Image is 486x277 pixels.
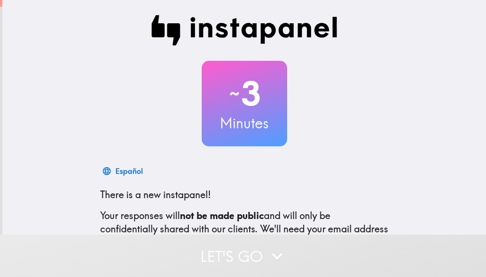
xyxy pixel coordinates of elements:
button: Español [100,162,147,181]
img: Instapanel [151,15,337,46]
h3: Minutes [202,113,287,133]
b: not be made public [180,210,264,221]
h2: 3 [202,74,287,113]
div: Español [115,164,143,178]
span: There is a new instapanel! [100,189,211,201]
span: ~ [228,79,241,108]
p: Your responses will and will only be confidentially shared with our clients. We'll need your emai... [100,209,389,249]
